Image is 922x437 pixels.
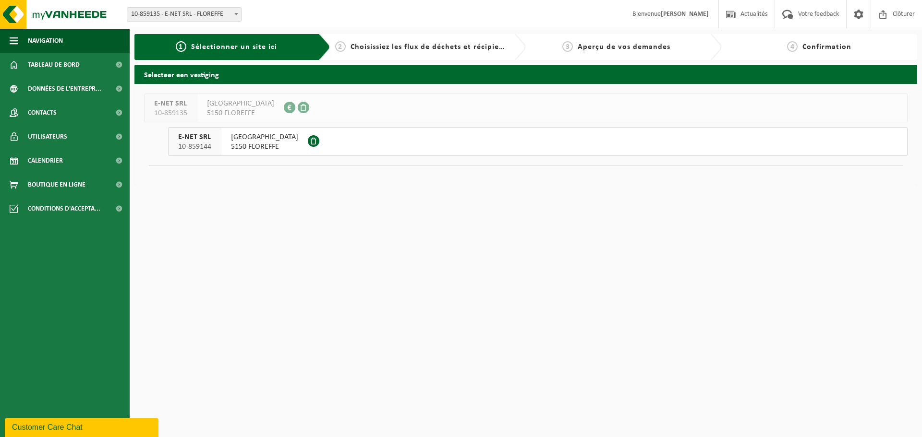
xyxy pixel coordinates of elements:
span: [GEOGRAPHIC_DATA] [231,132,298,142]
span: 1 [176,41,186,52]
span: Calendrier [28,149,63,173]
button: E-NET SRL 10-859144 [GEOGRAPHIC_DATA]5150 FLOREFFE [168,127,908,156]
span: 3 [562,41,573,52]
span: 10-859144 [178,142,211,152]
span: Utilisateurs [28,125,67,149]
span: Confirmation [802,43,851,51]
strong: [PERSON_NAME] [661,11,709,18]
span: 10-859135 - E-NET SRL - FLOREFFE [127,7,242,22]
span: Aperçu de vos demandes [578,43,670,51]
h2: Selecteer een vestiging [134,65,917,83]
span: 4 [787,41,798,52]
span: Conditions d'accepta... [28,197,100,221]
span: Contacts [28,101,57,125]
span: Navigation [28,29,63,53]
span: Sélectionner un site ici [191,43,277,51]
span: Données de l'entrepr... [28,77,101,101]
span: E-NET SRL [178,132,211,142]
span: Tableau de bord [28,53,80,77]
span: 2 [335,41,346,52]
span: 10-859135 [154,108,187,118]
span: [GEOGRAPHIC_DATA] [207,99,274,108]
span: Choisissiez les flux de déchets et récipients [351,43,510,51]
span: Boutique en ligne [28,173,85,197]
span: E-NET SRL [154,99,187,108]
span: 5150 FLOREFFE [231,142,298,152]
span: 10-859135 - E-NET SRL - FLOREFFE [127,8,241,21]
span: 5150 FLOREFFE [207,108,274,118]
iframe: chat widget [5,416,160,437]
